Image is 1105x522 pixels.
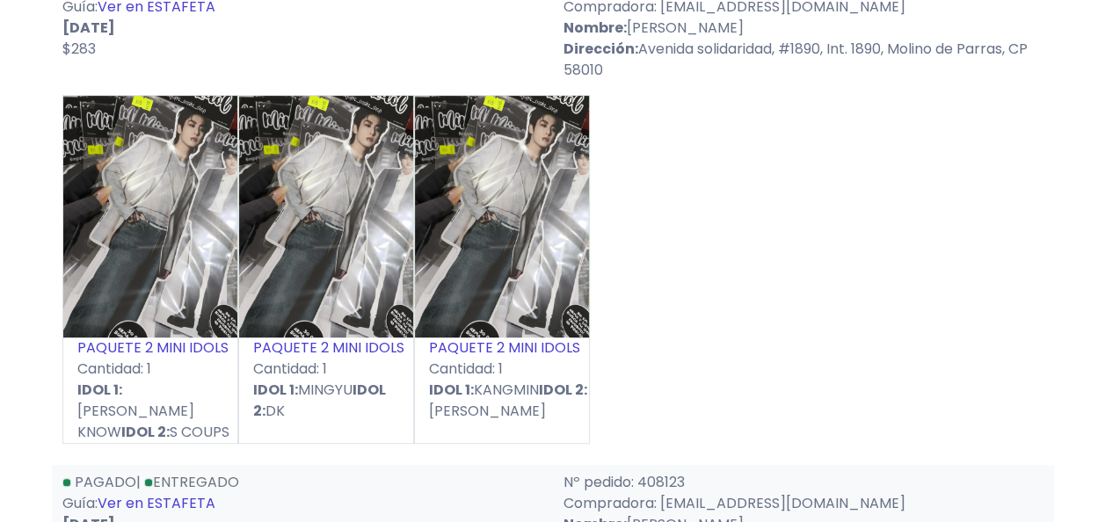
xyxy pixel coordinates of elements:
img: small_1755636912887.png [239,96,413,337]
strong: Dirección: [563,39,638,59]
strong: IDOL 2: [253,380,386,421]
strong: IDOL 1: [429,380,474,400]
p: [DATE] [62,18,542,39]
p: Cantidad: 1 [239,359,413,380]
a: PAQUETE 2 MINI IDOLS [429,337,580,358]
strong: IDOL 2: [121,422,170,442]
a: Ver en ESTAFETA [98,493,215,513]
img: small_1755636912887.png [415,96,589,337]
p: [PERSON_NAME] KNOW S COUPS [63,380,237,443]
a: PAQUETE 2 MINI IDOLS [253,337,404,358]
p: Cantidad: 1 [63,359,237,380]
strong: IDOL 1: [77,380,122,400]
img: small_1755636912887.png [63,96,237,337]
span: $283 [62,39,96,59]
p: [PERSON_NAME] [563,18,1043,39]
p: Nº pedido: 408123 [563,472,1043,493]
span: Pagado [75,472,136,492]
p: Cantidad: 1 [415,359,589,380]
strong: Nombre: [563,18,627,38]
a: Entregado [144,472,239,492]
p: MINGYU DK [239,380,413,422]
a: PAQUETE 2 MINI IDOLS [77,337,229,358]
p: KANGMIN [PERSON_NAME] [415,380,589,422]
p: Compradora: [EMAIL_ADDRESS][DOMAIN_NAME] [563,493,1043,514]
strong: IDOL 1: [253,380,298,400]
strong: IDOL 2: [539,380,587,400]
p: Avenida solidaridad, #1890, Int. 1890, Molino de Parras, CP 58010 [563,39,1043,81]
